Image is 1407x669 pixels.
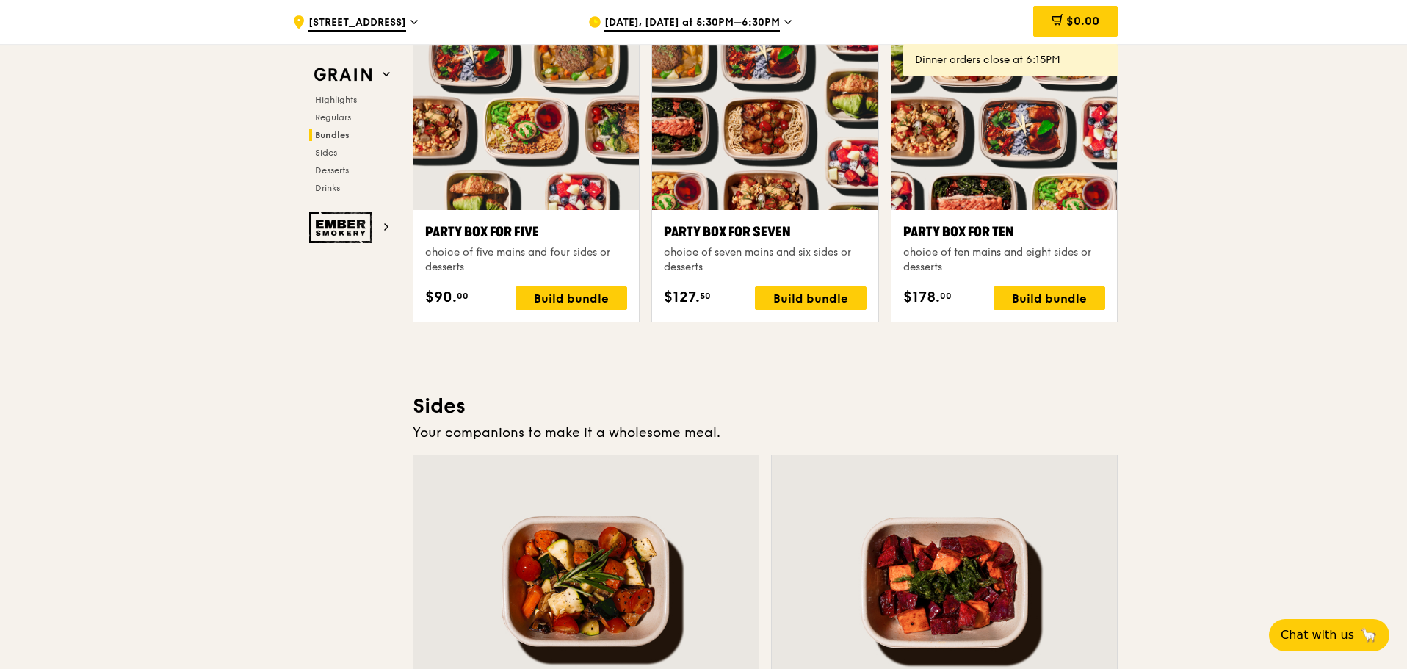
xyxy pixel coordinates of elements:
span: [STREET_ADDRESS] [308,15,406,32]
span: Chat with us [1281,626,1354,644]
div: Your companions to make it a wholesome meal. [413,422,1118,443]
div: Build bundle [994,286,1105,310]
span: 00 [940,290,952,302]
div: Dinner orders close at 6:15PM [915,53,1106,68]
div: Party Box for Seven [664,222,866,242]
div: Party Box for Ten [903,222,1105,242]
img: Grain web logo [309,62,377,88]
span: $178. [903,286,940,308]
span: Highlights [315,95,357,105]
span: 00 [457,290,469,302]
div: Party Box for Five [425,222,627,242]
span: 🦙 [1360,626,1378,644]
span: Drinks [315,183,340,193]
div: Build bundle [755,286,867,310]
div: choice of five mains and four sides or desserts [425,245,627,275]
span: $0.00 [1066,14,1099,28]
img: Ember Smokery web logo [309,212,377,243]
span: $127. [664,286,700,308]
span: Sides [315,148,337,158]
span: $90. [425,286,457,308]
div: Build bundle [516,286,627,310]
span: 50 [700,290,711,302]
div: choice of seven mains and six sides or desserts [664,245,866,275]
button: Chat with us🦙 [1269,619,1389,651]
span: [DATE], [DATE] at 5:30PM–6:30PM [604,15,780,32]
div: choice of ten mains and eight sides or desserts [903,245,1105,275]
span: Bundles [315,130,350,140]
span: Desserts [315,165,349,176]
span: Regulars [315,112,351,123]
h3: Sides [413,393,1118,419]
